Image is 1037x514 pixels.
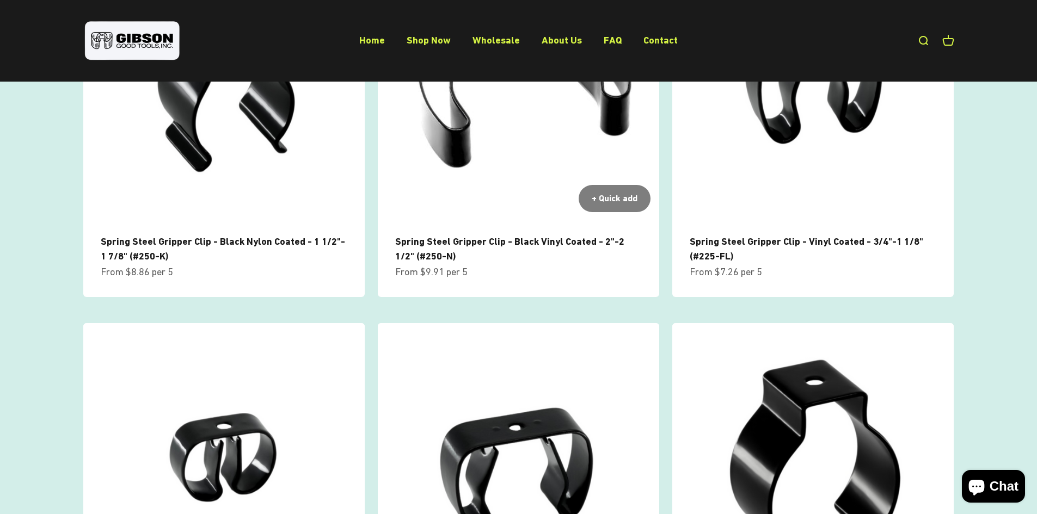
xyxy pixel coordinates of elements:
[592,191,637,206] div: + Quick add
[690,264,762,280] sale-price: From $7.26 per 5
[959,470,1028,505] inbox-online-store-chat: Shopify online store chat
[395,236,624,262] a: Spring Steel Gripper Clip - Black Vinyl Coated - 2"-2 1/2" (#250-N)
[407,34,451,46] a: Shop Now
[542,34,582,46] a: About Us
[579,185,651,212] button: + Quick add
[395,264,468,280] sale-price: From $9.91 per 5
[359,34,385,46] a: Home
[690,236,923,262] a: Spring Steel Gripper Clip - Vinyl Coated - 3/4"-1 1/8" (#225-FL)
[604,34,622,46] a: FAQ
[101,264,173,280] sale-price: From $8.86 per 5
[101,236,345,262] a: Spring Steel Gripper Clip - Black Nylon Coated - 1 1/2"- 1 7/8" (#250-K)
[643,34,678,46] a: Contact
[473,34,520,46] a: Wholesale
